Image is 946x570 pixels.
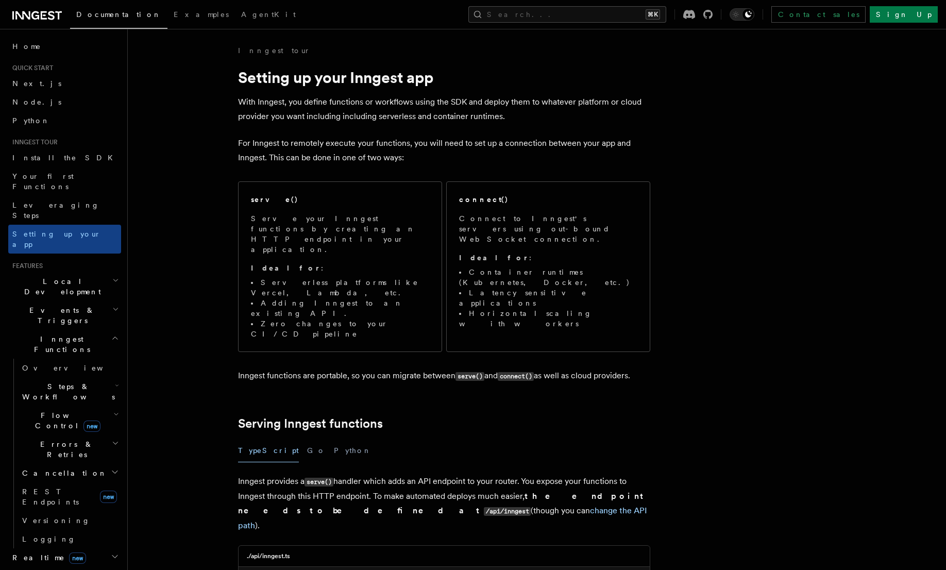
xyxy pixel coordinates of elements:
[100,491,117,503] span: new
[730,8,754,21] button: Toggle dark mode
[8,225,121,254] a: Setting up your app
[446,181,650,352] a: connect()Connect to Inngest's servers using out-bound WebSocket connection.Ideal for:Container ru...
[8,196,121,225] a: Leveraging Steps
[8,548,121,567] button: Realtimenew
[8,552,86,563] span: Realtime
[76,10,161,19] span: Documentation
[8,334,111,355] span: Inngest Functions
[238,181,442,352] a: serve()Serve your Inngest functions by creating an HTTP endpoint in your application.Ideal for:Se...
[8,64,53,72] span: Quick start
[251,298,429,318] li: Adding Inngest to an existing API.
[459,288,637,308] li: Latency sensitive applications
[334,439,371,462] button: Python
[459,254,529,262] strong: Ideal for
[455,372,484,381] code: serve()
[18,511,121,530] a: Versioning
[18,530,121,548] a: Logging
[22,535,76,543] span: Logging
[22,488,79,506] span: REST Endpoints
[18,482,121,511] a: REST Endpointsnew
[8,272,121,301] button: Local Development
[8,330,121,359] button: Inngest Functions
[12,116,50,125] span: Python
[241,10,296,19] span: AgentKit
[83,421,100,432] span: new
[8,167,121,196] a: Your first Functions
[251,194,298,205] h2: serve()
[18,410,113,431] span: Flow Control
[468,6,666,23] button: Search...⌘K
[70,3,167,29] a: Documentation
[167,3,235,28] a: Examples
[459,253,637,263] p: :
[8,93,121,111] a: Node.js
[18,406,121,435] button: Flow Controlnew
[12,172,74,191] span: Your first Functions
[238,95,650,124] p: With Inngest, you define functions or workflows using the SDK and deploy them to whatever platfor...
[251,263,429,273] p: :
[771,6,866,23] a: Contact sales
[12,201,99,220] span: Leveraging Steps
[69,552,86,564] span: new
[251,277,429,298] li: Serverless platforms like Vercel, Lambda, etc.
[459,267,637,288] li: Container runtimes (Kubernetes, Docker, etc.)
[8,37,121,56] a: Home
[12,98,61,106] span: Node.js
[8,276,112,297] span: Local Development
[238,368,650,383] p: Inngest functions are portable, so you can migrate between and as well as cloud providers.
[238,136,650,165] p: For Inngest to remotely execute your functions, you will need to set up a connection between your...
[8,262,43,270] span: Features
[18,468,107,478] span: Cancellation
[247,552,290,560] h3: ./api/inngest.ts
[18,435,121,464] button: Errors & Retries
[8,148,121,167] a: Install the SDK
[459,194,509,205] h2: connect()
[238,439,299,462] button: TypeScript
[307,439,326,462] button: Go
[251,213,429,255] p: Serve your Inngest functions by creating an HTTP endpoint in your application.
[646,9,660,20] kbd: ⌘K
[8,305,112,326] span: Events & Triggers
[459,213,637,244] p: Connect to Inngest's servers using out-bound WebSocket connection.
[459,308,637,329] li: Horizontal scaling with workers
[251,318,429,339] li: Zero changes to your CI/CD pipeline
[8,111,121,130] a: Python
[22,516,90,525] span: Versioning
[18,439,112,460] span: Errors & Retries
[12,79,61,88] span: Next.js
[8,74,121,93] a: Next.js
[498,372,534,381] code: connect()
[18,377,121,406] button: Steps & Workflows
[235,3,302,28] a: AgentKit
[18,464,121,482] button: Cancellation
[238,474,650,533] p: Inngest provides a handler which adds an API endpoint to your router. You expose your functions t...
[18,359,121,377] a: Overview
[8,359,121,548] div: Inngest Functions
[8,138,58,146] span: Inngest tour
[870,6,938,23] a: Sign Up
[18,381,115,402] span: Steps & Workflows
[8,301,121,330] button: Events & Triggers
[238,45,310,56] a: Inngest tour
[12,41,41,52] span: Home
[12,154,119,162] span: Install the SDK
[12,230,101,248] span: Setting up your app
[22,364,128,372] span: Overview
[238,416,383,431] a: Serving Inngest functions
[174,10,229,19] span: Examples
[305,478,333,487] code: serve()
[251,264,321,272] strong: Ideal for
[484,507,531,516] code: /api/inngest
[238,68,650,87] h1: Setting up your Inngest app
